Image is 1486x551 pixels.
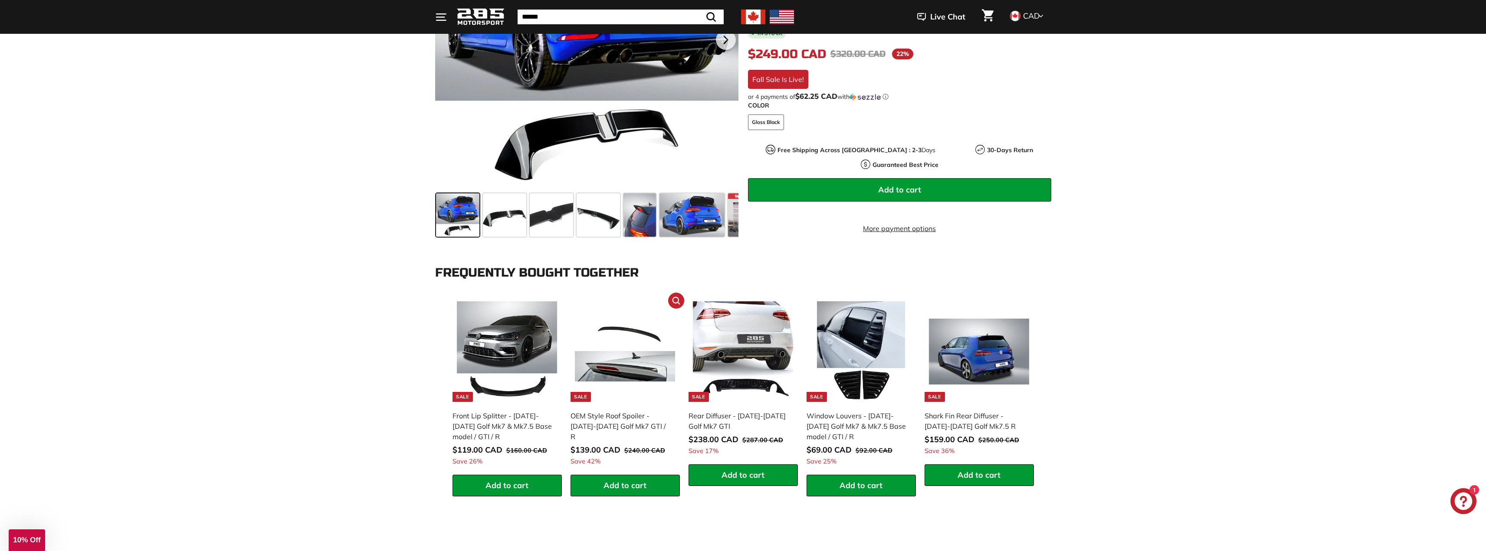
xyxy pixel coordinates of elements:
div: Sale [689,392,709,402]
span: Add to cart [604,480,646,490]
div: Window Louvers - [DATE]-[DATE] Golf Mk7 & Mk7.5 Base model / GTI / R [807,411,907,442]
span: Save 26% [453,457,482,466]
span: $160.00 CAD [506,447,547,454]
a: More payment options [748,223,1051,234]
div: Sale [925,392,945,402]
div: Sale [453,392,472,402]
a: Sale OEM Style Roof Spoiler - [DATE]-[DATE] Golf Mk7 GTI / R Save 42% [571,297,680,475]
div: Sale [571,392,590,402]
label: COLOR [748,101,1051,110]
button: Add to cart [925,464,1034,486]
a: Sale Rear Diffuser - [DATE]-[DATE] Golf Mk7 GTI Save 17% [689,297,798,465]
div: Front Lip Splitter - [DATE]-[DATE] Golf Mk7 & Mk7.5 Base model / GTI / R [453,411,553,442]
button: Add to cart [571,475,680,496]
div: Shark Fin Rear Diffuser - [DATE]-[DATE] Golf Mk7.5 R [925,411,1025,431]
a: Sale Window Louvers - [DATE]-[DATE] Golf Mk7 & Mk7.5 Base model / GTI / R Save 25% [807,297,916,475]
button: Live Chat [906,6,977,28]
a: Sale Front Lip Splitter - [DATE]-[DATE] Golf Mk7 & Mk7.5 Base model / GTI / R Save 26% [453,297,562,475]
span: $92.00 CAD [856,447,892,454]
div: Rear Diffuser - [DATE]-[DATE] Golf Mk7 GTI [689,411,789,431]
span: $250.00 CAD [978,436,1019,444]
a: Sale Shark Fin Rear Diffuser - [DATE]-[DATE] Golf Mk7.5 R Save 36% [925,297,1034,465]
span: $159.00 CAD [925,434,974,444]
span: $139.00 CAD [571,445,620,455]
b: In stock [758,31,782,36]
span: Save 25% [807,457,836,466]
span: Add to cart [722,470,764,480]
span: $119.00 CAD [453,445,502,455]
span: $320.00 CAD [830,49,886,59]
button: Add to cart [689,464,798,486]
span: 10% Off [13,536,40,544]
img: Sezzle [850,93,881,101]
div: Fall Sale Is Live! [748,70,808,89]
button: Add to cart [748,178,1051,202]
div: or 4 payments of$62.25 CADwithSezzle Click to learn more about Sezzle [748,92,1051,101]
button: Add to cart [807,475,916,496]
span: Save 42% [571,457,600,466]
span: Add to cart [958,470,1001,480]
div: Frequently Bought Together [435,266,1051,280]
span: $240.00 CAD [624,447,665,454]
button: Add to cart [453,475,562,496]
span: Save 17% [689,447,718,456]
div: or 4 payments of with [748,92,1051,101]
a: Cart [977,2,999,32]
span: Add to cart [878,185,921,195]
span: $69.00 CAD [807,445,852,455]
img: Logo_285_Motorsport_areodynamics_components [457,7,505,27]
span: CAD [1023,11,1040,21]
inbox-online-store-chat: Shopify online store chat [1448,488,1479,516]
span: Add to cart [485,480,528,490]
span: Live Chat [930,11,965,23]
span: $238.00 CAD [689,434,738,444]
strong: 30-Days Return [987,146,1033,154]
span: $62.25 CAD [795,91,837,101]
span: $249.00 CAD [748,47,826,62]
strong: Guaranteed Best Price [873,161,938,169]
div: 10% Off [9,529,45,551]
div: OEM Style Roof Spoiler - [DATE]-[DATE] Golf Mk7 GTI / R [571,411,671,442]
span: $287.00 CAD [742,436,783,444]
strong: Free Shipping Across [GEOGRAPHIC_DATA] : 2-3 [777,146,922,154]
input: Search [518,10,724,24]
span: 22% [892,49,913,60]
span: Add to cart [840,480,882,490]
span: Save 36% [925,447,955,456]
div: Sale [807,392,827,402]
p: Days [777,146,935,155]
